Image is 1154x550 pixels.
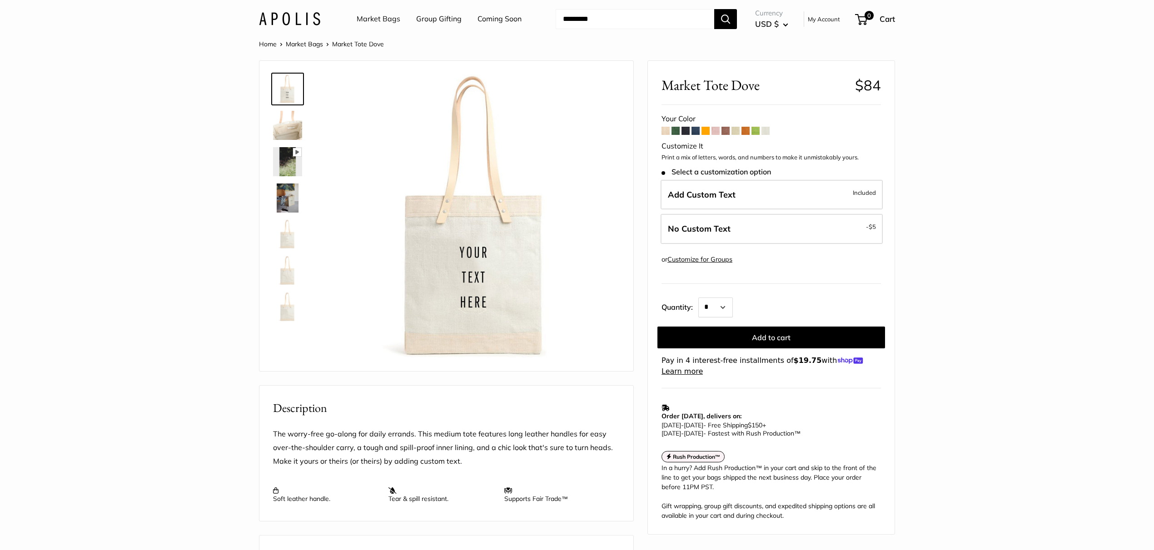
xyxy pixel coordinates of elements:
span: No Custom Text [668,223,731,234]
a: Market Bags [286,40,323,48]
p: - Free Shipping + [662,421,876,437]
a: Market Tote Dove [271,218,304,251]
a: 0 Cart [856,12,895,26]
span: $150 [748,421,762,429]
span: Cart [880,14,895,24]
span: $5 [869,223,876,230]
button: Search [714,9,737,29]
span: Currency [755,7,788,20]
h2: Description [273,399,620,417]
p: Tear & spill resistant. [388,486,495,503]
img: Market Tote Dove [273,147,302,176]
button: Add to cart [657,327,885,348]
div: Customize It [662,139,881,153]
a: Customize for Groups [667,255,732,263]
a: Home [259,40,277,48]
span: [DATE] [684,429,703,437]
button: USD $ [755,17,788,31]
strong: Rush Production™ [673,453,721,460]
img: Market Tote Dove [273,256,302,285]
a: Market Bags [357,12,400,26]
a: Coming Soon [478,12,522,26]
span: - [866,221,876,232]
span: - [681,421,684,429]
nav: Breadcrumb [259,38,384,50]
span: [DATE] [662,429,681,437]
a: Market Tote Dove [271,291,304,323]
p: Supports Fair Trade™ [504,486,611,503]
a: Market Tote Dove [271,254,304,287]
label: Leave Blank [661,214,883,244]
img: Market Tote Dove [273,74,302,104]
span: Add Custom Text [668,189,736,200]
span: - Fastest with Rush Production™ [662,429,801,437]
span: Market Tote Dove [332,40,384,48]
span: USD $ [755,19,779,29]
img: Market Tote Dove [273,292,302,322]
span: $84 [855,76,881,94]
img: Market Tote Dove [273,111,302,140]
img: Market Tote Dove [332,74,620,362]
a: Market Tote Dove [271,73,304,105]
img: Market Tote Dove [273,220,302,249]
a: Market Tote Dove [271,182,304,214]
label: Add Custom Text [661,180,883,210]
a: Market Tote Dove [271,145,304,178]
p: Soft leather handle. [273,486,379,503]
label: Quantity: [662,295,698,317]
div: Your Color [662,112,881,126]
span: [DATE] [684,421,703,429]
input: Search... [556,9,714,29]
p: The worry-free go-along for daily errands. This medium tote features long leather handles for eas... [273,427,620,468]
a: My Account [808,14,840,25]
img: Market Tote Dove [273,183,302,213]
a: Market Tote Dove [271,109,304,142]
img: Apolis [259,12,320,25]
span: Select a customization option [662,168,771,176]
span: Included [853,187,876,198]
span: [DATE] [662,421,681,429]
div: or [662,253,732,266]
div: In a hurry? Add Rush Production™ in your cart and skip to the front of the line to get your bags ... [662,463,881,520]
span: Market Tote Dove [662,77,848,94]
span: 0 [865,11,874,20]
a: Group Gifting [416,12,462,26]
p: Print a mix of letters, words, and numbers to make it unmistakably yours. [662,153,881,162]
strong: Order [DATE], delivers on: [662,412,741,420]
span: - [681,429,684,437]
